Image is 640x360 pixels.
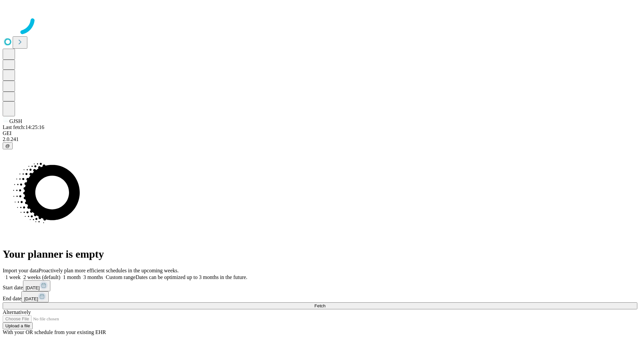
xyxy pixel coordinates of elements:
[136,274,247,280] span: Dates can be optimized up to 3 months in the future.
[3,248,637,260] h1: Your planner is empty
[5,274,21,280] span: 1 week
[26,285,40,290] span: [DATE]
[21,291,49,302] button: [DATE]
[23,280,50,291] button: [DATE]
[5,143,10,148] span: @
[39,268,179,273] span: Proactively plan more efficient schedules in the upcoming weeks.
[3,136,637,142] div: 2.0.241
[24,296,38,301] span: [DATE]
[63,274,81,280] span: 1 month
[23,274,60,280] span: 2 weeks (default)
[3,302,637,309] button: Fetch
[314,303,325,308] span: Fetch
[106,274,135,280] span: Custom range
[3,124,44,130] span: Last fetch: 14:25:16
[3,130,637,136] div: GEI
[3,322,33,329] button: Upload a file
[83,274,103,280] span: 3 months
[3,268,39,273] span: Import your data
[3,329,106,335] span: With your OR schedule from your existing EHR
[3,142,13,149] button: @
[3,280,637,291] div: Start date
[9,118,22,124] span: GJSH
[3,291,637,302] div: End date
[3,309,31,315] span: Alternatively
